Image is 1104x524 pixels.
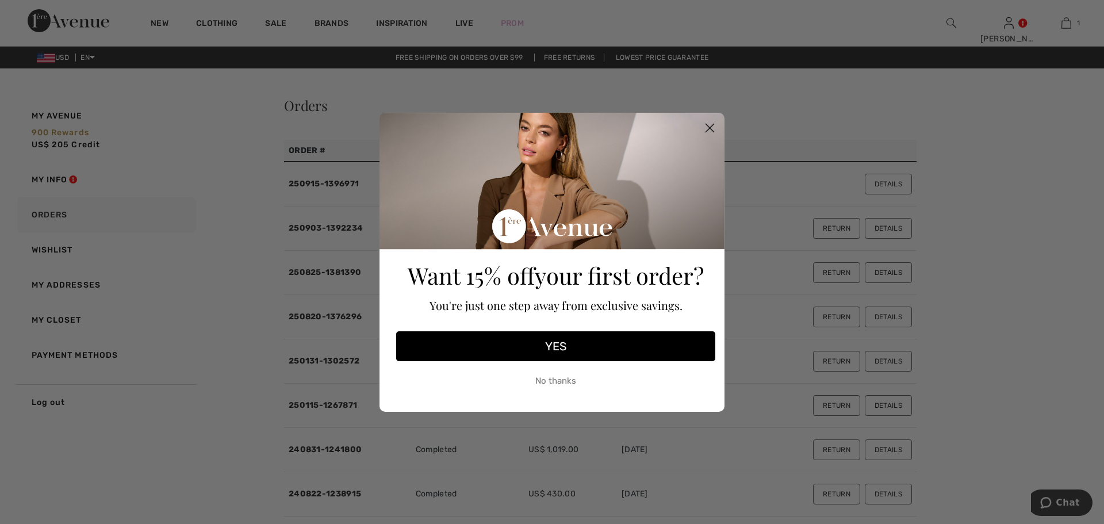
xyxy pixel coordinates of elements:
button: YES [396,331,715,361]
button: Close dialog [700,118,720,138]
span: You're just one step away from exclusive savings. [430,297,683,313]
span: Want 15% off [408,260,535,290]
span: Chat [25,8,49,18]
button: No thanks [396,367,715,396]
span: your first order? [535,260,704,290]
